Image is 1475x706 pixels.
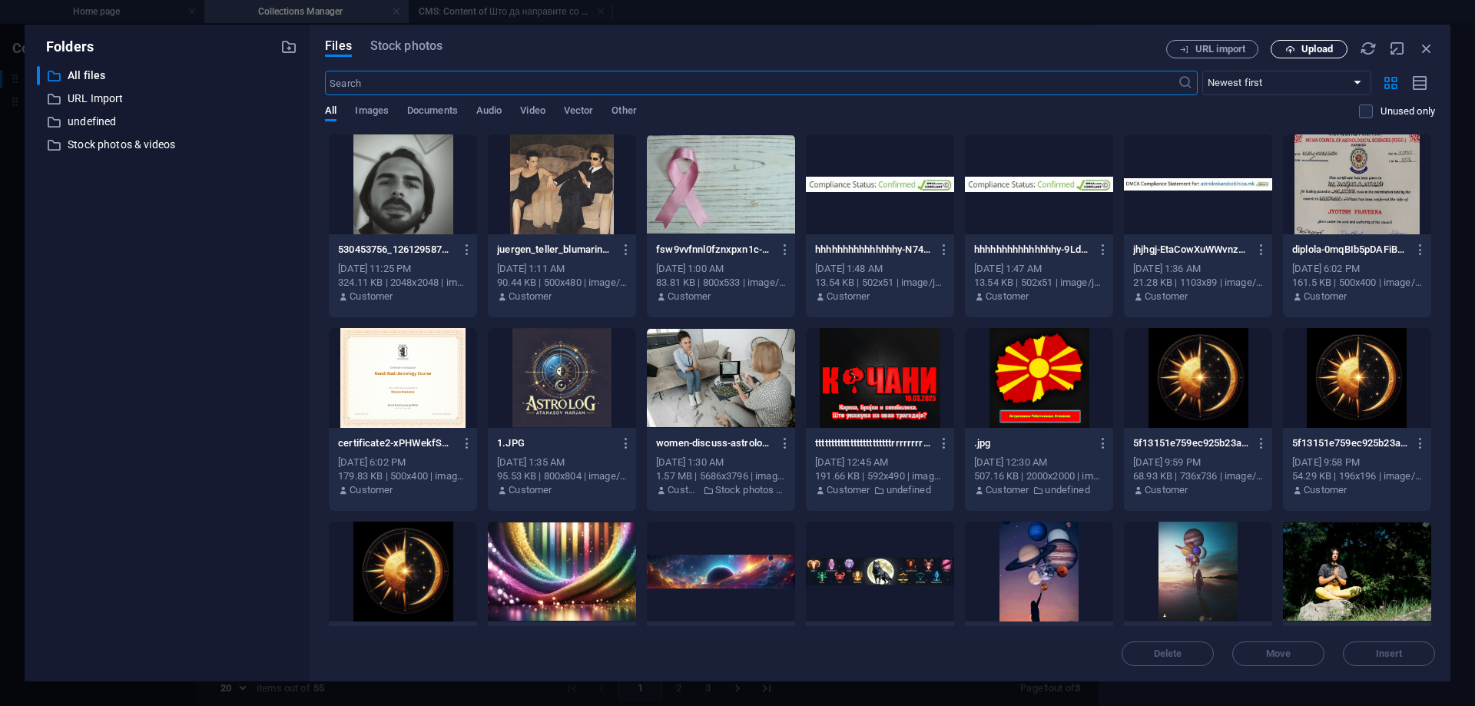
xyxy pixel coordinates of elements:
p: fsw9vvfnnl0fznxpxn1c-JvNxN2u4Wk3vOiSJHfB9Pg.jpg [656,243,771,257]
div: [DATE] 6:02 PM [338,456,468,469]
p: Customer [1304,290,1347,303]
div: [DATE] 1:00 AM [656,262,786,276]
div: undefined [37,112,297,131]
div: [DATE] 9:58 PM [1292,456,1422,469]
p: Customer [1145,483,1188,497]
p: Customer [827,290,870,303]
span: All [325,101,336,123]
div: 83.81 KB | 800x533 | image/jpeg [656,276,786,290]
div: [DATE] 12:45 AM [815,456,945,469]
p: juergen_teller_blumarine-PlUcaX-Z1x096T77wPoFnw.jpg [497,243,612,257]
div: 13.54 KB | 502x51 | image/jpeg [974,276,1104,290]
span: Audio [476,101,502,123]
div: [DATE] 1:36 AM [1133,262,1263,276]
div: 507.16 KB | 2000x2000 | image/jpeg [974,469,1104,483]
span: Other [612,101,636,123]
div: 13.54 KB | 502x51 | image/jpeg [815,276,945,290]
p: undefined [1045,483,1089,497]
p: 5f13151e759ec925b23a1b1442fe0253.jpg [1133,436,1248,450]
div: URL Import [37,89,297,108]
div: By: Customer | Folder: undefined [815,483,945,497]
p: Customer [668,483,698,497]
div: 90.44 KB | 500x480 | image/jpeg [497,276,627,290]
div: 68.93 KB | 736x736 | image/jpeg [1133,469,1263,483]
p: 1.JPG [497,436,612,450]
div: 95.53 KB | 800x804 | image/jpeg [497,469,627,483]
i: Close [1418,40,1435,57]
p: women-discuss-astrology-with-a-[DATE]-chart-and-tarot-cards-on-a-couch.jpeg [656,436,771,450]
i: Create new folder [280,38,297,55]
p: Customer [827,483,870,497]
p: Stock photos & videos [68,136,269,154]
p: All files [68,67,269,85]
p: Customer [668,290,711,303]
p: .jpg [974,436,1089,450]
p: undefined [68,113,269,131]
div: 179.83 KB | 500x400 | image/jpeg [338,469,468,483]
div: 324.11 KB | 2048x2048 | image/jpeg [338,276,468,290]
div: 21.28 KB | 1103x89 | image/jpeg [1133,276,1263,290]
p: Customer [509,290,552,303]
div: 161.5 KB | 500x400 | image/jpeg [1292,276,1422,290]
div: [DATE] 1:48 AM [815,262,945,276]
p: Customer [350,483,393,497]
p: diplola-0mqBIb5pDAFiBgztCbSyPg.jpg [1292,243,1407,257]
div: [DATE] 6:02 PM [1292,262,1422,276]
p: ttttttttttttttttttttttttrrrrrrrrrrrrrrr.jpg [815,436,930,450]
div: Stock photos & videos [37,135,297,154]
p: Customer [986,483,1029,497]
div: [DATE] 1:11 AM [497,262,627,276]
p: 5f13151e759ec925b23a1b1442fe0253.png [1292,436,1407,450]
span: Upload [1301,45,1333,54]
p: Customer [350,290,393,303]
i: Reload [1360,40,1377,57]
div: [DATE] 9:59 PM [1133,456,1263,469]
p: Folders [37,37,94,57]
div: 191.66 KB | 592x490 | image/jpeg [815,469,945,483]
p: Customer [1304,483,1347,497]
div: ​ [37,66,40,85]
p: hhhhhhhhhhhhhhhy-9Ldfdwz46gAAgJsq6uNIzQ.JPG [974,243,1089,257]
p: Customer [509,483,552,497]
p: 530453756_1261295875538010_116264250166607708_n-5TLU6xRIUx6-bxMyNflGIQ.jpg [338,243,453,257]
p: certificate2-xPHWekfSGAixagCJ8VQ0mg.jpg [338,436,453,450]
span: Vector [564,101,594,123]
div: [DATE] 1:35 AM [497,456,627,469]
p: Stock photos & videos [715,483,786,497]
i: Minimize [1389,40,1406,57]
div: [DATE] 11:25 PM [338,262,468,276]
span: Images [355,101,389,123]
div: 1.57 MB | 5686x3796 | image/jpeg [656,469,786,483]
p: jhjhgj-EtaCowXuWWvnzMCwpLrnPg.JPG [1133,243,1248,257]
div: 54.29 KB | 196x196 | image/png [1292,469,1422,483]
div: By: Customer | Folder: undefined [974,483,1104,497]
p: hhhhhhhhhhhhhhhy-N74oZpMyMBrkWtfkqDFVoQ.JPG [815,243,930,257]
div: [DATE] 1:30 AM [656,456,786,469]
span: Documents [407,101,458,123]
p: Customer [1145,290,1188,303]
p: URL Import [68,90,269,108]
span: URL import [1195,45,1245,54]
button: Upload [1271,40,1347,58]
input: Search [325,71,1177,95]
span: Video [520,101,545,123]
span: Stock photos [370,37,442,55]
button: URL import [1166,40,1258,58]
span: Files [325,37,352,55]
div: [DATE] 12:30 AM [974,456,1104,469]
div: [DATE] 1:47 AM [974,262,1104,276]
p: undefined [887,483,931,497]
p: Customer [986,290,1029,303]
p: Displays only files that are not in use on the website. Files added during this session can still... [1381,104,1435,118]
